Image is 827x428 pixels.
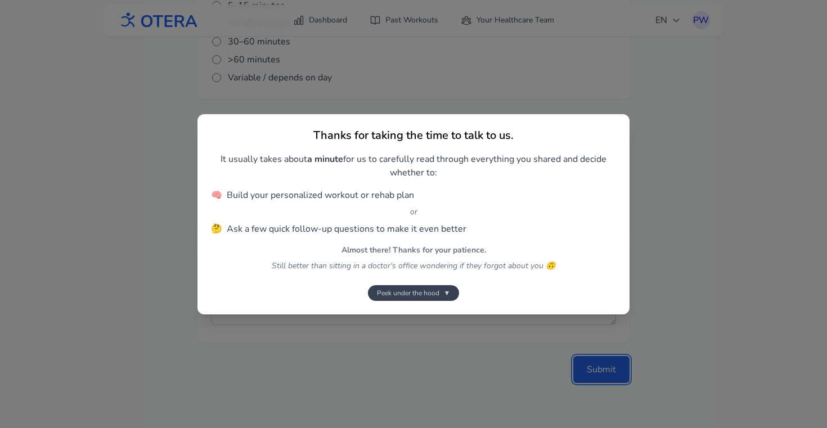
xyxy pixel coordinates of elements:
[368,285,460,301] button: Peek under the hood▼
[444,289,451,298] span: ▼
[377,289,439,298] span: Peek under the hood
[211,260,616,272] p: Still better than sitting in a doctor's office wondering if they forgot about you
[211,222,222,236] span: 🤔
[227,188,414,202] span: Build your personalized workout or rehab plan
[211,206,616,218] li: or
[211,128,616,143] h2: Thanks for taking the time to talk to us.
[211,245,616,256] p: Almost there! Thanks for your patience.
[211,152,616,179] p: It usually takes about for us to carefully read through everything you shared and decide whether to:
[211,188,222,202] span: 🧠
[227,222,466,236] span: Ask a few quick follow-up questions to make it even better
[544,259,556,272] span: 🙃
[307,153,343,165] strong: a minute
